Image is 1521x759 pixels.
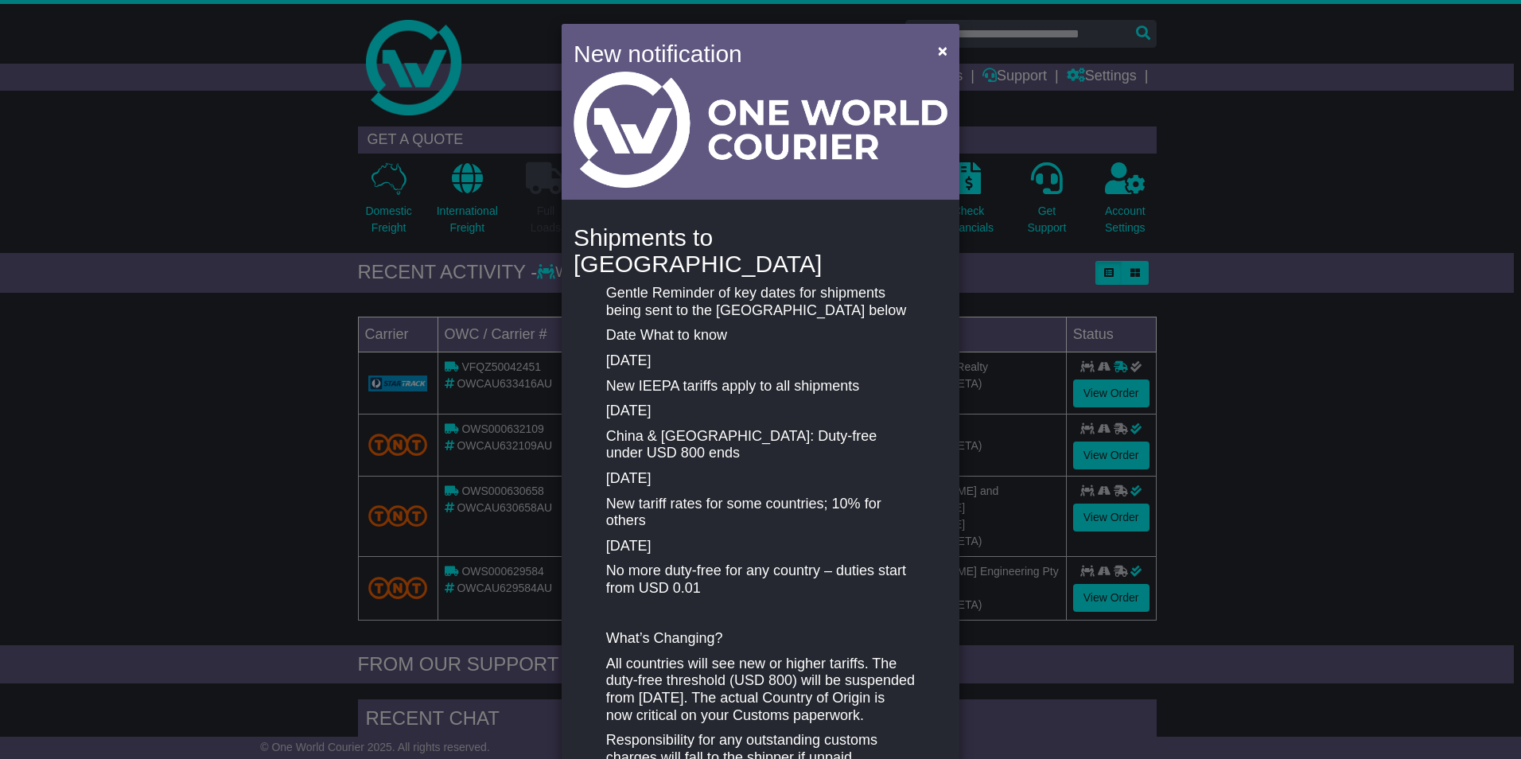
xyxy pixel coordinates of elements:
[606,630,915,648] p: What’s Changing?
[606,352,915,370] p: [DATE]
[606,378,915,395] p: New IEEPA tariffs apply to all shipments
[606,285,915,319] p: Gentle Reminder of key dates for shipments being sent to the [GEOGRAPHIC_DATA] below
[574,224,947,277] h4: Shipments to [GEOGRAPHIC_DATA]
[606,496,915,530] p: New tariff rates for some countries; 10% for others
[606,327,915,344] p: Date What to know
[606,562,915,597] p: No more duty-free for any country – duties start from USD 0.01
[938,41,947,60] span: ×
[574,72,947,188] img: Light
[606,428,915,462] p: China & [GEOGRAPHIC_DATA]: Duty-free under USD 800 ends
[606,470,915,488] p: [DATE]
[606,403,915,420] p: [DATE]
[606,656,915,724] p: All countries will see new or higher tariffs. The duty-free threshold (USD 800) will be suspended...
[930,34,955,67] button: Close
[606,538,915,555] p: [DATE]
[574,36,915,72] h4: New notification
